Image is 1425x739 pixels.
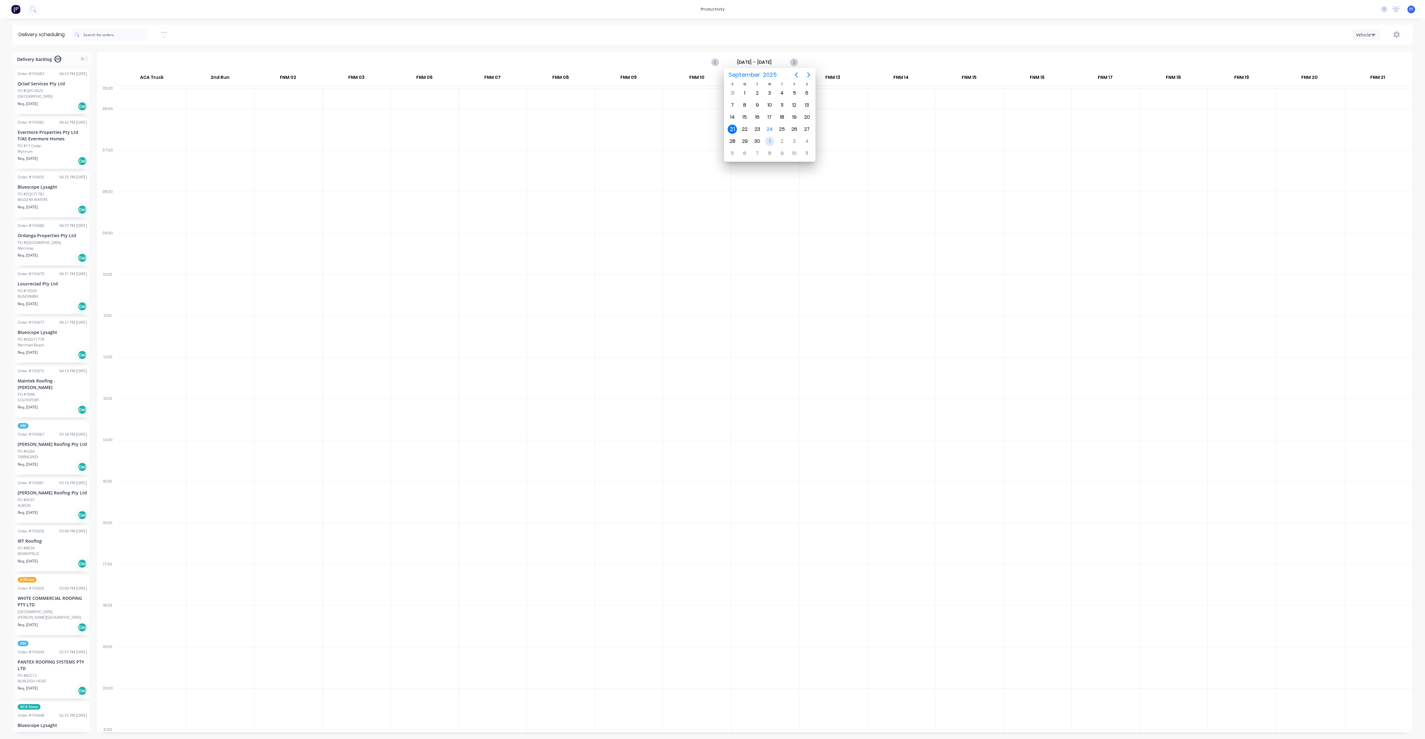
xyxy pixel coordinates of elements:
div: Saturday, September 13, 2025 [802,100,811,110]
span: Delivery backlog [17,56,52,62]
div: Bluescope Lysaght [18,329,87,335]
div: PO #82512 [18,673,37,678]
div: 20:00 [97,685,118,726]
div: Wynnum [18,149,87,154]
div: PO #[GEOGRAPHIC_DATA] [18,240,61,246]
div: FNM 19 [1208,72,1275,86]
span: 2025 [761,69,778,80]
span: September [727,69,761,80]
div: [PERSON_NAME][GEOGRAPHIC_DATA] [18,615,87,620]
div: Merrimac [18,246,87,251]
div: 21:00 [97,726,118,733]
div: Sunday, October 5, 2025 [728,149,737,158]
div: Sunday, September 14, 2025 [728,113,737,122]
div: FNM 15 [935,72,1003,86]
span: Req. [DATE] [18,404,38,410]
div: Monday, October 6, 2025 [740,149,749,158]
div: Wednesday, September 3, 2025 [765,88,774,98]
div: 04:37 PM [DATE] [59,223,87,229]
div: 02:57 PM [DATE] [59,649,87,655]
span: Req. [DATE] [18,253,38,258]
div: 19:00 [97,643,118,685]
div: Bluescope Lysaght [18,722,87,728]
div: 10:00 [97,271,118,312]
div: Del [78,253,87,263]
div: Sunday, September 21, 2025 [728,125,737,134]
div: Saturday, October 11, 2025 [802,149,811,158]
div: FNM 02 [254,72,322,86]
div: PO #QPO 4025 [18,88,43,94]
div: 04:35 PM [DATE] [59,174,87,180]
div: 05:30 [97,85,118,105]
span: 208 [54,56,61,62]
button: September2025 [725,69,781,80]
div: Del [78,350,87,360]
div: FNM 13 [799,72,867,86]
div: Saturday, October 4, 2025 [802,137,811,146]
div: Tuesday, September 16, 2025 [753,113,762,122]
button: Previous page [790,69,802,81]
div: Monday, September 15, 2025 [740,113,749,122]
div: Del [78,156,87,166]
div: 11:00 [97,312,118,353]
div: 04:19 PM [DATE] [59,368,87,374]
div: MORAYFIELD [18,551,87,557]
div: Order # 193679 [18,271,44,277]
div: BIGGERA WATERS [18,197,87,203]
div: 02:55 PM [DATE] [59,713,87,718]
span: Req. [DATE] [18,622,38,628]
span: 6:30 am [18,577,36,583]
div: [GEOGRAPHIC_DATA] [18,94,87,99]
div: Order # 193682 [18,120,44,125]
div: PO #0264 [18,449,35,454]
div: Del [78,205,87,214]
div: PO #DQ571778 [18,337,44,342]
div: Order # 193661 [18,480,44,486]
div: PO #DQ571782 [18,191,44,197]
span: Req. [DATE] [18,204,38,210]
div: 03:09 PM [DATE] [59,528,87,534]
div: S [801,82,813,87]
div: Del [78,302,87,311]
button: Next page [802,69,815,81]
span: Req. [DATE] [18,156,38,161]
div: IRT Roofing [18,538,87,544]
div: Bluescope Lysaght [18,184,87,190]
div: Monday, September 1, 2025 [740,88,749,98]
div: FNM 03 [322,72,390,86]
div: Tuesday, September 9, 2025 [753,100,762,110]
div: Qclad Services Pty Ltd [18,80,87,87]
div: Friday, September 12, 2025 [790,100,799,110]
div: 09:00 [97,229,118,271]
div: BURLEIGH HEAD [18,678,87,684]
div: Evermore Properties Pty Ltd T/AS Evermore Homes [18,129,87,142]
div: Friday, October 3, 2025 [790,137,799,146]
div: Saturday, September 6, 2025 [802,88,811,98]
div: Tuesday, September 2, 2025 [753,88,762,98]
div: 03:00 PM [DATE] [59,586,87,591]
div: Thursday, September 11, 2025 [777,100,787,110]
div: FNM 16 [1003,72,1071,86]
div: ACA Truck [118,72,186,86]
div: FNM 10 [663,72,730,86]
div: PO #10509 [18,288,37,294]
div: Wednesday, October 1, 2025 [765,137,774,146]
div: [PERSON_NAME] Roofing Pty Ltd [18,441,87,447]
div: Friday, September 19, 2025 [790,113,799,122]
div: W [764,82,776,87]
div: Sunday, September 7, 2025 [728,100,737,110]
div: M [738,82,751,87]
div: Order # 193667 [18,432,44,437]
div: Monday, September 8, 2025 [740,100,749,110]
span: ACA Store [18,704,41,710]
div: T [776,82,788,87]
div: Tuesday, October 7, 2025 [753,149,762,158]
button: Vehicle [1353,29,1380,40]
span: AM [18,641,28,646]
div: Order # 193656 [18,528,44,534]
div: 17:00 [97,561,118,602]
div: FNM 18 [1140,72,1207,86]
div: Friday, September 26, 2025 [790,125,799,134]
div: 03:34 PM [DATE] [59,432,87,437]
span: Req. [DATE] [18,510,38,515]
